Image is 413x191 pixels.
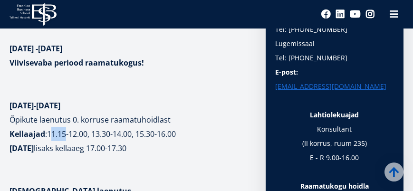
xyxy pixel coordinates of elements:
[10,43,62,54] strong: [DATE] -[DATE]
[275,51,394,65] p: Tel: [PHONE_NUMBER]
[310,110,359,119] strong: Lahtiolekuajad
[300,181,369,191] strong: Raamatukogu hoidla
[321,10,331,19] a: Facebook
[34,143,126,153] b: lisaks kellaaeg 17.00-17.30
[365,10,375,19] a: Instagram
[10,129,45,139] strong: Kellaajad
[350,10,361,19] a: Youtube
[275,79,386,94] a: [EMAIL_ADDRESS][DOMAIN_NAME]
[275,67,298,76] strong: E-post:
[10,57,144,68] strong: Viivisevaba periood raamatukogus!
[336,10,345,19] a: Linkedin
[10,115,171,125] b: Õpikute laenutus 0. korruse raamatuhoidlast
[47,129,176,139] b: 11.15-12.00, 13.30-14.00, 15.30-16.00
[10,143,34,153] strong: [DATE]
[275,122,394,179] p: Konsultant (II korrus, ruum 235) E - R 9.00-16.00
[10,113,256,155] p: :
[275,22,394,51] p: Tel: [PHONE_NUMBER] Lugemissaal
[10,100,60,111] strong: [DATE]-[DATE]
